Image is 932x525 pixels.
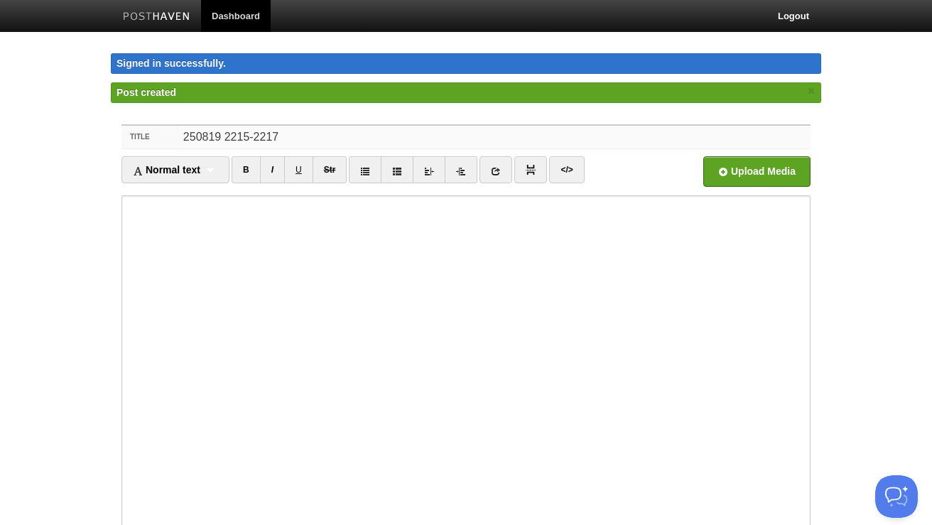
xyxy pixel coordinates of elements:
a: </> [549,156,584,183]
label: Title [121,126,179,148]
a: Str [313,156,347,183]
a: B [232,156,261,183]
del: Str [324,165,336,175]
a: × [805,82,818,100]
img: Posthaven-bar [123,12,190,23]
span: Post created [116,87,176,98]
a: U [284,156,313,183]
span: Normal text [133,164,200,175]
iframe: Help Scout Beacon - Open [875,475,918,518]
a: I [260,156,285,183]
div: Signed in successfully. [111,53,821,74]
img: pagebreak-icon.png [526,165,536,175]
